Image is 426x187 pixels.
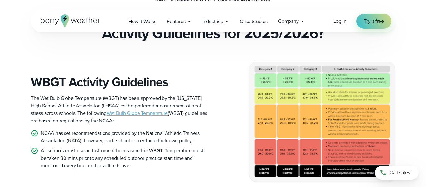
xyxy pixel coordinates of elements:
[41,147,208,170] p: All schools must use an instrument to measure the WBGT. Temperature must be taken 30 mins prior t...
[249,62,395,182] img: Louisiana WBGT
[356,14,391,29] a: Try it free
[240,18,268,25] span: Case Studies
[364,17,384,25] span: Try it free
[41,130,208,145] p: NCAA has set recommendations provided by the National Athletic Trainers Association (NATA), howev...
[31,75,208,90] h3: WBGT Activity Guidelines
[278,17,299,25] span: Company
[235,15,273,28] a: Case Studies
[390,169,410,176] span: Call sales
[375,166,419,180] a: Call sales
[167,18,186,25] span: Features
[123,15,162,28] a: How it Works
[31,7,395,42] h2: What are the LHSAA Heat Stress Activity Guidelines for 2025/2026?
[31,95,208,125] p: The Wet Bulb Globe Temperature (WBGT) has been approved by the [US_STATE] High School Athletic As...
[107,110,168,117] a: Wet Bulb Globe Temperature
[333,17,346,25] a: Log in
[128,18,156,25] span: How it Works
[202,18,223,25] span: Industries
